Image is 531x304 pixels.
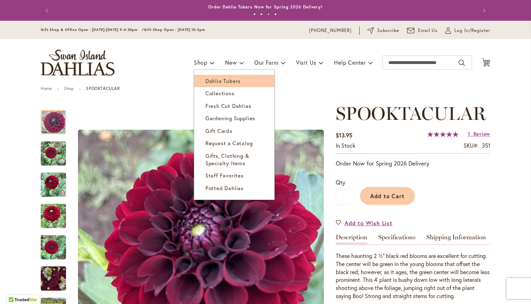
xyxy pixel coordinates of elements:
[41,262,66,296] img: Spooktacular
[41,259,73,291] div: Spooktacular
[336,234,367,244] a: Description
[253,13,256,15] button: 1 of 4
[407,27,438,34] a: Email Us
[41,50,114,76] a: store logo
[41,4,55,18] button: Previous
[336,219,393,227] a: Add to Wish List
[418,27,438,34] span: Email Us
[208,4,323,9] a: Order Dahlia Tubers Now for Spring 2026 Delivery!
[267,13,270,15] button: 3 of 4
[473,130,490,137] span: Review
[445,27,490,34] a: Log In/Register
[194,125,274,137] a: Gift Cards
[336,252,490,300] div: These haunting 2 ½” black red blooms are excellent for cutting. The center will be green in the y...
[5,279,25,299] iframe: Launch Accessibility Center
[334,59,366,66] span: Help Center
[336,102,486,124] span: SPOOKTACULAR
[41,231,66,264] img: Spooktacular
[377,27,399,34] span: Subscribe
[41,166,73,197] div: Spooktacular
[41,134,73,166] div: Spooktacular
[427,131,458,137] div: 100%
[194,59,208,66] span: Shop
[205,172,244,179] span: Staff Favorites
[260,13,263,15] button: 2 of 4
[378,234,415,244] a: Specifications
[336,234,490,300] div: Detailed Product Info
[336,179,345,186] span: Qty
[336,131,352,139] span: $13.95
[144,27,205,32] span: Gift Shop Open - [DATE] 10-3pm
[454,27,490,34] span: Log In/Register
[482,142,490,150] div: 351
[41,86,52,91] a: Home
[336,142,355,150] div: Availability
[367,27,399,34] a: Subscribe
[41,27,144,32] span: Gift Shop & Office Open - [DATE]-[DATE] 9-4:30pm /
[41,228,73,259] div: Spooktacular
[426,234,486,244] a: Shipping Information
[336,142,355,149] span: In stock
[464,142,479,149] strong: SKU
[205,102,251,109] span: Fresh Cut Dahlias
[296,59,316,66] span: Visit Us
[205,185,244,192] span: Potted Dahlias
[205,140,253,147] span: Request a Catalog
[254,59,278,66] span: Our Farm
[274,13,277,15] button: 4 of 4
[205,90,235,97] span: Collections
[205,152,249,167] span: Gifts, Clothing & Specialty Items
[476,4,490,18] button: Next
[370,192,405,200] span: Add to Cart
[86,86,120,91] strong: SPOOKTACULAR
[468,130,470,137] span: 1
[345,219,393,227] span: Add to Wish List
[205,115,255,122] span: Gardening Supplies
[336,159,490,168] p: Order Now for Spring 2026 Delivery
[41,197,73,228] div: Spooktacular
[41,103,73,134] div: Spooktacular
[64,86,74,91] a: Shop
[205,77,241,84] span: Dahlia Tubers
[360,187,415,205] button: Add to Cart
[309,27,352,34] a: [PHONE_NUMBER]
[41,141,66,166] img: Spooktacular
[225,59,237,66] span: New
[468,130,490,137] a: 1 Review
[41,168,66,202] img: Spooktacular
[41,199,66,233] img: Spooktacular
